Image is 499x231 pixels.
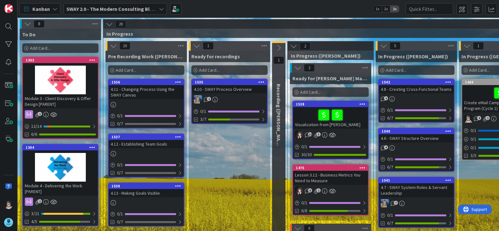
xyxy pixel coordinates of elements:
div: 1528 [296,102,368,106]
span: 1x [373,6,382,12]
span: 30/30 [301,151,312,158]
span: 7 [394,201,398,205]
span: 0 / 1 [470,144,476,151]
div: 15414.7 - SWAY System Roles & Servant Leadership [379,177,454,197]
b: SWAY 2.0 - The Modern Consulting Blueprint [66,6,167,12]
img: BN [295,187,303,195]
span: 0/7 [117,120,123,127]
div: 4.10 - SWAY Process Overview [192,85,267,93]
span: 2 [207,97,211,101]
span: 3/5 [470,152,476,159]
span: 0 / 1 [470,136,476,142]
span: Add Card... [30,45,50,51]
div: 1303 [23,57,98,63]
span: 0 / 1 [301,199,307,206]
span: 8 [308,188,312,192]
span: 4/5 [31,218,37,225]
span: Add Card... [386,67,406,73]
span: 0 / 1 [387,212,393,219]
span: 2 [300,42,311,50]
span: 6/6 [31,131,37,138]
span: 3 / 21 [31,210,39,217]
div: 1540 [382,129,454,134]
span: 6/7 [387,220,393,227]
a: 15354.10 - SWAY Process OverviewMA0/13/7 [191,79,268,124]
span: 12 / 14 [31,123,42,130]
div: 4.13 - Making Goals Visible [109,189,184,197]
div: 1541 [382,178,454,183]
span: 3 [317,132,321,136]
img: MA [381,199,389,207]
div: 1535 [195,80,267,84]
a: 15374.12 - Establishing Team Goals0/10/7 [108,134,184,177]
a: 1475Lesson 3.12 - Business Metrics You Need to MeasureBN0/16/8 [292,164,369,215]
img: MA [194,95,202,104]
div: Visualization from [PERSON_NAME] [293,107,368,129]
a: 15414.7 - SWAY System Roles & Servant LeadershipMA0/16/7 [378,177,455,228]
div: 4.12 - Establishing Team Goals [109,140,184,148]
div: 1304 [23,145,98,150]
img: BN [295,131,303,139]
span: Ready for Barb Magic [292,75,369,82]
div: 4.7 - SWAY System Roles & Servant Leadership [379,183,454,197]
div: 1538 [112,184,184,188]
span: 6/7 [387,164,393,170]
span: 0/7 [117,219,123,225]
div: 1536 [112,80,184,84]
img: Visit kanbanzone.com [4,4,13,13]
div: 0/1 [293,199,368,207]
span: Pre Recording Work (Marina) [108,53,184,60]
div: 1542 [382,80,454,84]
span: Add Card... [300,89,320,95]
span: 4 [384,145,388,149]
div: 1528Visualization from [PERSON_NAME] [293,101,368,129]
span: 20 [115,20,126,28]
div: 4.6 - SWAY Structure Overview [379,134,454,142]
a: 1528Visualization from [PERSON_NAME]BN0/130/30 [292,101,369,159]
div: 1538 [109,183,184,189]
span: Recording (Marina) [276,84,282,151]
span: 8 [34,20,44,28]
span: 5 [390,42,400,50]
input: Quick Filter... [406,3,453,15]
span: 0 / 1 [117,112,123,119]
span: Add Card... [469,67,489,73]
span: 0 / 1 [470,127,476,134]
span: 1 [473,42,484,50]
div: MA [192,95,267,104]
div: 0/1 [109,112,184,120]
span: 0/7 [117,170,123,176]
span: Kanban [32,5,50,13]
div: 15374.12 - Establishing Team Goals [109,134,184,148]
span: 0 / 1 [117,211,123,217]
span: 3x [390,6,399,12]
span: 6/7 [387,115,393,121]
span: 6/8 [301,207,307,214]
div: 15364.11 - Changing Process Using the SWAY Canvas [109,79,184,99]
span: 1 [203,42,214,50]
span: 1 [317,188,321,192]
span: 1 [486,116,490,120]
img: avatar [4,218,13,227]
a: 15364.11 - Changing Process Using the SWAY Canvas0/10/7 [108,79,184,128]
div: BN [293,187,368,195]
div: 15354.10 - SWAY Process Overview [192,79,267,93]
span: 1 [273,56,284,64]
div: 1475 [296,166,368,170]
span: In Progress (Fike) [378,53,448,60]
div: 12/14 [23,122,98,130]
img: TP [4,200,13,209]
div: 0/1 [192,107,267,115]
div: 1542 [379,79,454,85]
div: 15404.6 - SWAY Structure Overview [379,128,454,142]
a: 1304Module 4 - Delivering the Work [PARENT]3/214/5 [22,144,99,226]
span: 2x [382,6,390,12]
span: To Do [22,31,36,38]
div: 1535 [192,79,267,85]
div: 3/21 [23,210,98,218]
div: 1475 [293,165,368,171]
a: 15384.13 - Making Goals Visible0/10/7 [108,183,184,227]
div: MA [379,199,454,207]
div: 1537 [112,135,184,139]
div: 1541 [379,177,454,183]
